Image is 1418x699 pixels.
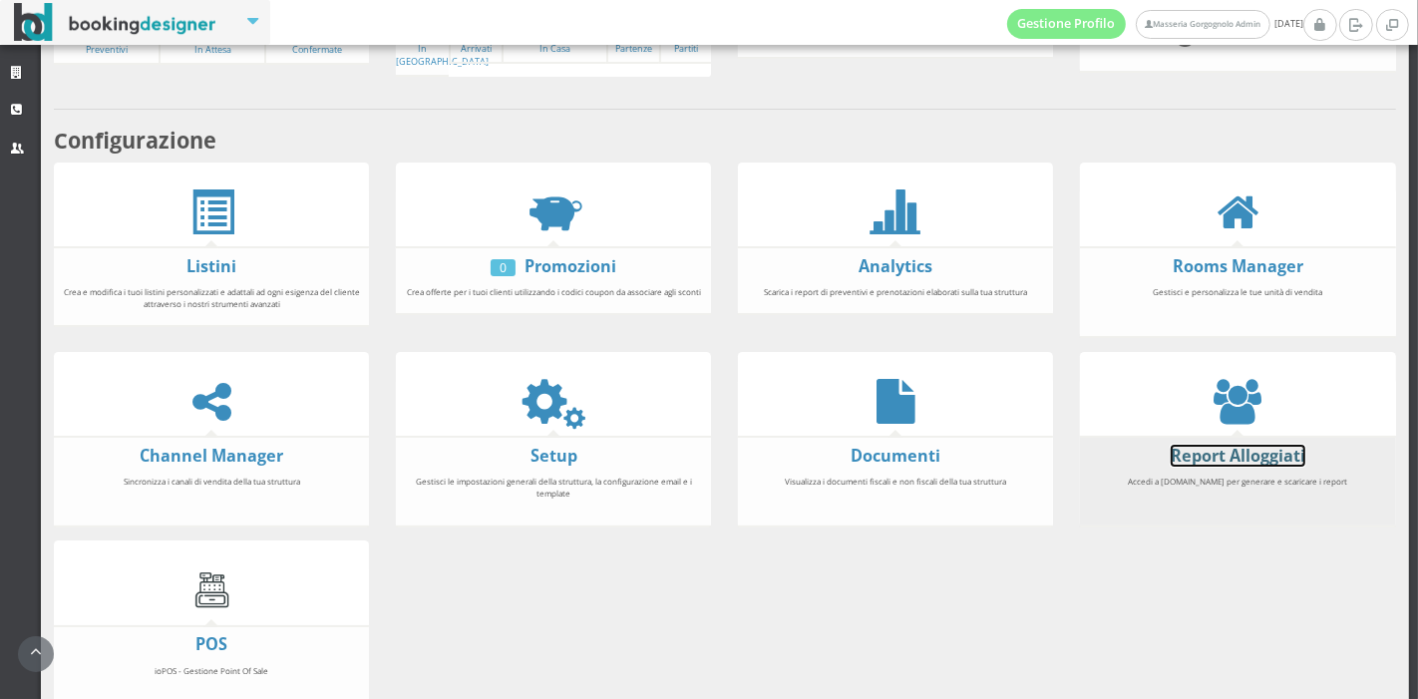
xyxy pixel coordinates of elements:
div: Accedi a [DOMAIN_NAME] per generare e scaricare i report [1080,467,1395,520]
div: 0 [491,259,516,276]
a: Masseria Gorgognolo Admin [1136,10,1269,39]
div: Gestisci le impostazioni generali della struttura, la configurazione email e i template [396,467,711,520]
span: [DATE] [1007,9,1303,39]
div: Visualizza i documenti fiscali e non fiscali della tua struttura [738,467,1053,520]
a: Analytics [859,255,932,277]
a: Gestione Profilo [1007,9,1127,39]
img: BookingDesigner.com [14,3,216,42]
a: Setup [531,445,577,467]
div: Scarica i report di preventivi e prenotazioni elaborati sulla tua struttura [738,277,1053,307]
div: Crea offerte per i tuoi clienti utilizzando i codici coupon da associare agli sconti [396,277,711,307]
a: Documenti [851,445,940,467]
div: Crea e modifica i tuoi listini personalizzati e adattali ad ogni esigenza del cliente attraverso ... [54,277,369,318]
a: Listini [186,255,236,277]
b: Configurazione [54,126,216,155]
a: Report Alloggiati [1171,445,1305,467]
img: cash-register.gif [189,567,234,612]
div: Gestisci e personalizza le tue unità di vendita [1080,277,1395,330]
a: POS [195,633,227,655]
a: Channel Manager [140,445,283,467]
div: Sincronizza i canali di vendita della tua struttura [54,467,369,520]
a: Rooms Manager [1173,255,1303,277]
a: Promozioni [525,255,616,277]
